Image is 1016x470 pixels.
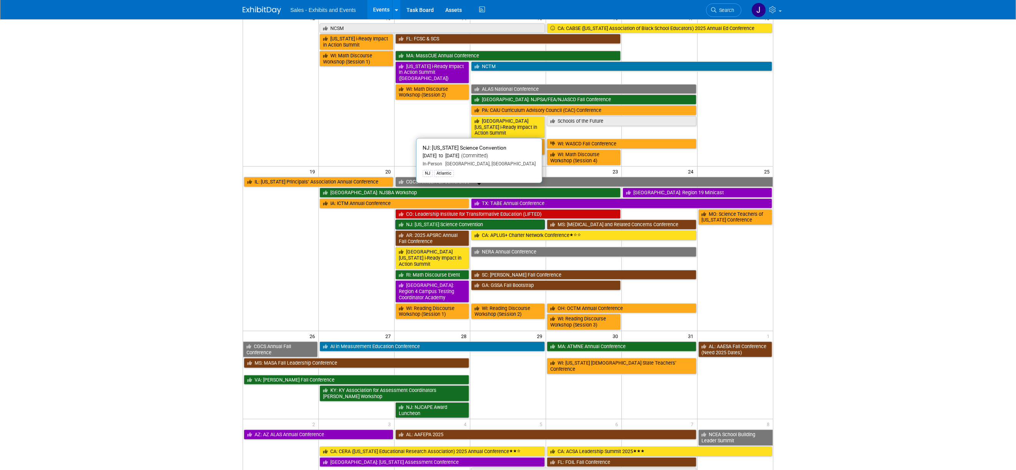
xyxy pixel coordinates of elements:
[395,209,621,219] a: CO: Leadership Institute for Transformative Education (LIFTED)
[243,342,318,357] a: CGCS Annual Fall Conference
[423,153,536,159] div: [DATE] to [DATE]
[471,247,696,257] a: NERA Annual Conference
[311,419,318,429] span: 2
[471,230,696,240] a: CA: APLUS+ Charter Network Conference
[309,167,318,176] span: 19
[320,23,545,33] a: NCSM
[698,430,773,445] a: NCEA School Building Leader Summit
[539,419,546,429] span: 5
[395,247,469,269] a: [GEOGRAPHIC_DATA][US_STATE] i-Ready Impact in Action Summit
[395,280,469,302] a: [GEOGRAPHIC_DATA]: Region 4 Campus Testing Coordinator Academy
[547,116,696,126] a: Schools of the Future
[547,447,772,457] a: CA: ACSA Leadership Summit 2025
[471,105,696,115] a: PA: CAIU Curriculum Advisory Council (CAC) Conference
[395,430,696,440] a: AL: AAFEPA 2025
[766,331,773,341] span: 1
[395,402,469,418] a: NJ: NJCAPE Award Luncheon
[320,198,469,208] a: IA: ICTM Annual Conference
[547,139,696,149] a: WI: WASCD Fall Conference
[471,62,772,72] a: NCTM
[690,419,697,429] span: 7
[395,34,621,44] a: FL: FCSC & SCS
[471,270,696,280] a: SC: [PERSON_NAME] Fall Conference
[385,167,394,176] span: 20
[698,209,772,225] a: MO: Science Teachers of [US_STATE] Conference
[395,270,469,280] a: RI: Math Discourse Event
[471,280,621,290] a: GA: GSSA Fall Bootstrap
[547,220,696,230] a: MS: [MEDICAL_DATA] and Related Concerns Conference
[547,23,772,33] a: CA: CABSE ([US_STATE] Association of Black School Educators) 2025 Annual Ed Conference
[434,170,454,177] div: Atlantic
[395,303,469,319] a: WI: Reading Discourse Workshop (Session 1)
[320,51,393,67] a: WI: Math Discourse Workshop (Session 1)
[423,161,442,167] span: In-Person
[547,342,696,352] a: MA: ATMNE Annual Conference
[716,7,734,13] span: Search
[244,177,393,187] a: IL: [US_STATE] Principals’ Association Annual Conference
[320,34,393,50] a: [US_STATE] i-Ready Impact in Action Summit
[442,161,536,167] span: [GEOGRAPHIC_DATA], [GEOGRAPHIC_DATA]
[290,7,356,13] span: Sales - Exhibits and Events
[536,331,546,341] span: 29
[688,167,697,176] span: 24
[320,385,469,401] a: KY: KY Association for Assessment Coordinators [PERSON_NAME] Workshop
[547,314,621,330] a: WI: Reading Discourse Workshop (Session 3)
[385,331,394,341] span: 27
[320,342,545,352] a: AI in Measurement Education Conference
[463,419,470,429] span: 4
[471,303,545,319] a: WI: Reading Discourse Workshop (Session 2)
[395,177,773,187] a: CGCS Annual Fall Conference
[320,457,545,467] a: [GEOGRAPHIC_DATA]: [US_STATE] Assessment Conference
[309,331,318,341] span: 26
[387,419,394,429] span: 3
[763,167,773,176] span: 25
[395,230,469,246] a: AR: 2025 APSRC Annual Fall Conference
[547,303,696,313] a: OH: OCTM Annual Conference
[471,198,772,208] a: TX: TABE Annual Conference
[244,430,393,440] a: AZ: AZ ALAS Annual Conference
[471,116,545,138] a: [GEOGRAPHIC_DATA][US_STATE] i-Ready Impact in Action Summit
[320,447,545,457] a: CA: CERA ([US_STATE] Educational Research Association) 2025 Annual Conference
[615,419,621,429] span: 6
[547,150,621,165] a: WI: Math Discourse Workshop (Session 4)
[698,342,772,357] a: AL: AAESA Fall Conference (Need 2025 Dates)
[766,419,773,429] span: 8
[395,51,621,61] a: MA: MassCUE Annual Conference
[623,188,772,198] a: [GEOGRAPHIC_DATA]: Region 19 Minicast
[460,331,470,341] span: 28
[320,188,620,198] a: [GEOGRAPHIC_DATA]: NJSBA Workshop
[547,457,696,467] a: FL: FOIL Fall Conference
[423,145,506,151] span: NJ: [US_STATE] Science Convention
[395,62,469,83] a: [US_STATE] i-Ready Impact in Action Summit ([GEOGRAPHIC_DATA])
[706,3,741,17] a: Search
[688,331,697,341] span: 31
[395,84,469,100] a: WI: Math Discourse Workshop (Session 2)
[612,331,621,341] span: 30
[471,95,696,105] a: [GEOGRAPHIC_DATA]: NJPSA/FEA/NJASCD Fall Conference
[612,167,621,176] span: 23
[547,358,696,374] a: WI: [US_STATE] [DEMOGRAPHIC_DATA] State Teachers’ Conference
[395,220,545,230] a: NJ: [US_STATE] Science Convention
[751,3,766,17] img: Joe Quinn
[244,375,469,385] a: VA: [PERSON_NAME] Fall Conference
[471,84,696,94] a: ALAS National Conference
[459,153,488,158] span: (Committed)
[243,7,281,14] img: ExhibitDay
[423,170,433,177] div: NJ
[244,358,469,368] a: MS: MASA Fall Leadership Conference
